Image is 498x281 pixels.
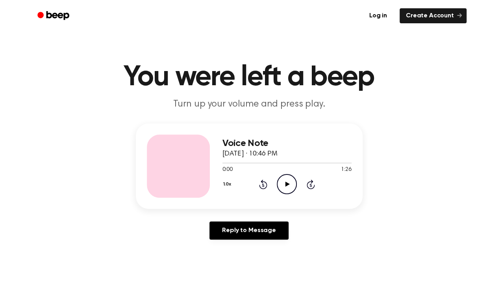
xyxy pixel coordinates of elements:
[48,63,451,92] h1: You were left a beep
[222,138,352,149] h3: Voice Note
[400,8,467,23] a: Create Account
[209,221,288,240] a: Reply to Message
[222,166,233,174] span: 0:00
[222,178,234,191] button: 1.0x
[98,98,400,111] p: Turn up your volume and press play.
[361,7,395,25] a: Log in
[341,166,351,174] span: 1:26
[32,8,76,24] a: Beep
[222,150,278,157] span: [DATE] · 10:46 PM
